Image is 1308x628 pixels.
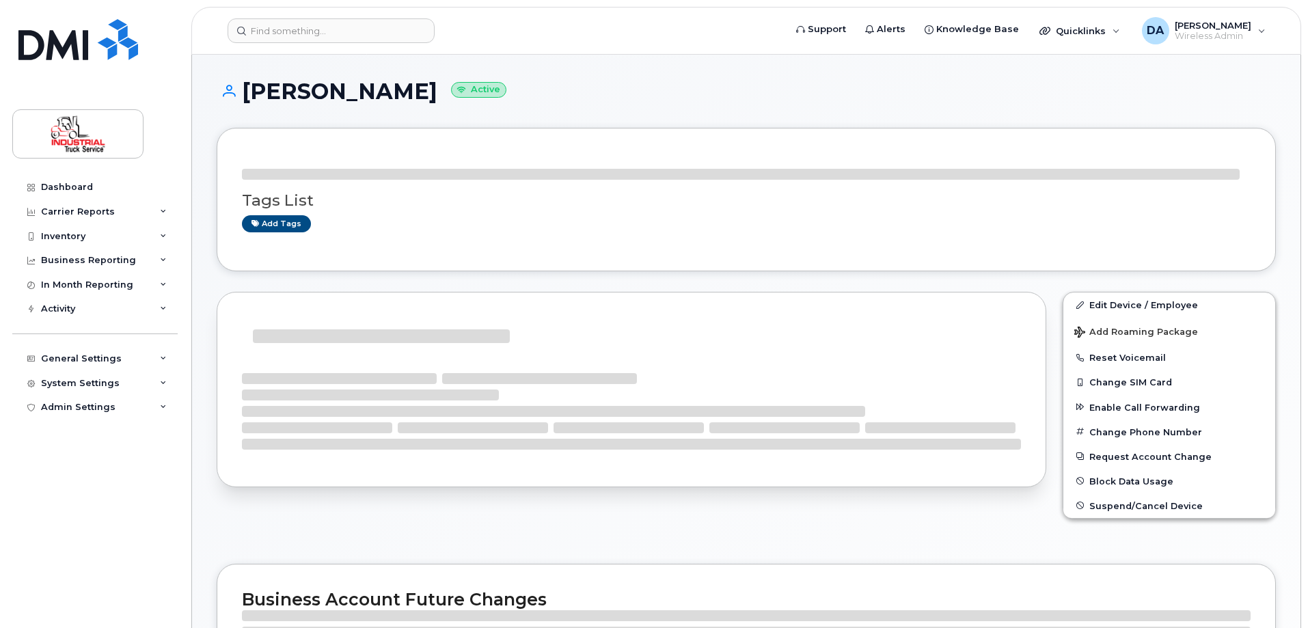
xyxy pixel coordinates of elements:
[1089,402,1200,412] span: Enable Call Forwarding
[1063,292,1275,317] a: Edit Device / Employee
[1063,493,1275,518] button: Suspend/Cancel Device
[242,589,1251,610] h2: Business Account Future Changes
[1063,469,1275,493] button: Block Data Usage
[1063,444,1275,469] button: Request Account Change
[242,192,1251,209] h3: Tags List
[217,79,1276,103] h1: [PERSON_NAME]
[1089,500,1203,510] span: Suspend/Cancel Device
[1063,345,1275,370] button: Reset Voicemail
[242,215,311,232] a: Add tags
[1063,420,1275,444] button: Change Phone Number
[1063,317,1275,345] button: Add Roaming Package
[451,82,506,98] small: Active
[1063,395,1275,420] button: Enable Call Forwarding
[1063,370,1275,394] button: Change SIM Card
[1074,327,1198,340] span: Add Roaming Package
